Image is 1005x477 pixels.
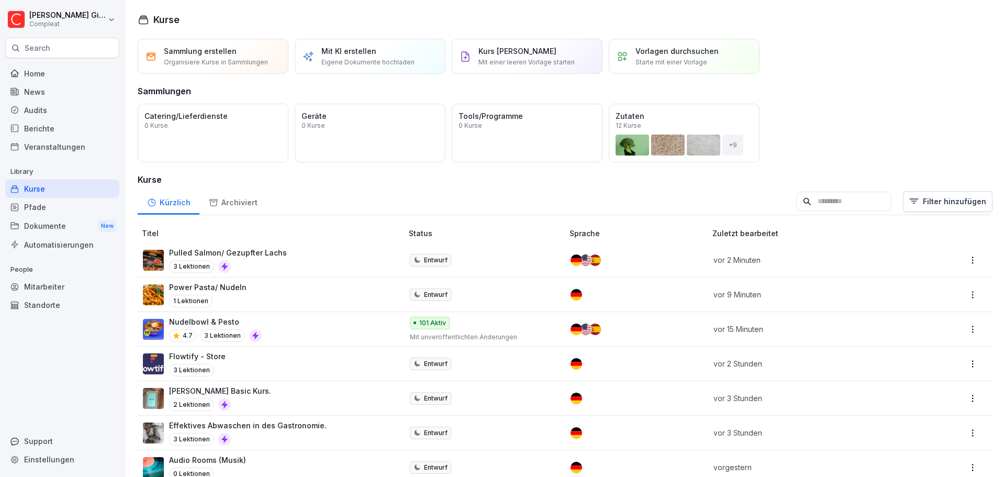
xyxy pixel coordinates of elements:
[616,110,753,121] p: Zutaten
[5,261,119,278] p: People
[138,188,199,215] a: Kürzlich
[169,260,214,273] p: 3 Lektionen
[142,228,405,239] p: Titel
[98,220,116,232] div: New
[424,428,448,438] p: Entwurf
[143,250,164,271] img: u9aru6m2fo15j3kolrzikttx.png
[571,358,582,370] img: de.svg
[169,398,214,411] p: 2 Lektionen
[5,198,119,216] a: Pfade
[713,462,908,473] p: vorgestern
[301,123,325,129] p: 0 Kurse
[5,101,119,119] a: Audits
[635,58,707,67] p: Starte mit einer Vorlage
[5,450,119,469] a: Einstellungen
[25,43,50,53] p: Search
[580,254,591,266] img: us.svg
[169,433,214,446] p: 3 Lektionen
[410,332,553,342] p: Mit unveröffentlichten Änderungen
[589,254,601,266] img: es.svg
[143,388,164,409] img: nj1ewjdxchfvx9f9t5770ggh.png
[5,216,119,236] a: DokumenteNew
[143,353,164,374] img: ka1nrq5ztmmixetzjgcmb7d5.png
[713,254,908,265] p: vor 2 Minuten
[452,104,602,162] a: Tools/Programme0 Kurse
[635,46,719,57] p: Vorlagen durchsuchen
[722,135,743,156] div: + 9
[569,228,708,239] p: Sprache
[138,104,288,162] a: Catering/Lieferdienste0 Kurse
[5,236,119,254] a: Automatisierungen
[713,324,908,335] p: vor 15 Minuten
[5,138,119,156] a: Veranstaltungen
[5,83,119,101] a: News
[143,284,164,305] img: ojv3heynu4dgk626xfri32c5.png
[199,188,266,215] a: Archiviert
[169,295,213,307] p: 1 Lektionen
[5,180,119,198] a: Kurse
[589,324,601,335] img: es.svg
[424,256,448,265] p: Entwurf
[571,427,582,439] img: de.svg
[713,393,908,404] p: vor 3 Stunden
[164,46,237,57] p: Sammlung erstellen
[5,278,119,296] a: Mitarbeiter
[169,364,214,376] p: 3 Lektionen
[153,13,180,27] h1: Kurse
[138,85,191,97] h3: Sammlungen
[424,394,448,403] p: Entwurf
[478,46,556,57] p: Kurs [PERSON_NAME]
[138,173,992,186] h3: Kurse
[713,358,908,369] p: vor 2 Stunden
[169,282,247,293] p: Power Pasta/ Nudeln
[29,20,106,28] p: Compleat
[571,254,582,266] img: de.svg
[478,58,575,67] p: Mit einer leeren Vorlage starten
[143,319,164,340] img: b8m2m74m6lzhhrps3jyljeyo.png
[321,58,415,67] p: Eigene Dokumente hochladen
[5,119,119,138] a: Berichte
[571,393,582,404] img: de.svg
[321,46,376,57] p: Mit KI erstellen
[301,110,439,121] p: Geräte
[169,247,287,258] p: Pulled Salmon/ Gezupfter Lachs
[459,110,596,121] p: Tools/Programme
[143,423,164,443] img: yil07yidm587r6oj5gwtndu1.png
[712,228,921,239] p: Zuletzt bearbeitet
[419,318,446,328] p: 101 Aktiv
[424,290,448,299] p: Entwurf
[571,324,582,335] img: de.svg
[183,331,193,340] p: 4.7
[571,289,582,301] img: de.svg
[424,359,448,369] p: Entwurf
[5,216,119,236] div: Dokumente
[29,11,106,20] p: [PERSON_NAME] Gimpel
[169,420,327,431] p: Effektives Abwaschen in des Gastronomie.
[609,104,760,162] a: Zutaten12 Kurse+9
[169,316,262,327] p: Nudelbowl & Pesto
[144,110,282,121] p: Catering/Lieferdienste
[713,427,908,438] p: vor 3 Stunden
[713,289,908,300] p: vor 9 Minuten
[580,324,591,335] img: us.svg
[164,58,268,67] p: Organisiere Kurse in Sammlungen
[169,454,246,465] p: Audio Rooms (Musik)
[459,123,482,129] p: 0 Kurse
[144,123,168,129] p: 0 Kurse
[903,191,992,212] button: Filter hinzufügen
[424,463,448,472] p: Entwurf
[5,163,119,180] p: Library
[5,296,119,314] a: Standorte
[169,351,226,362] p: Flowtify - Store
